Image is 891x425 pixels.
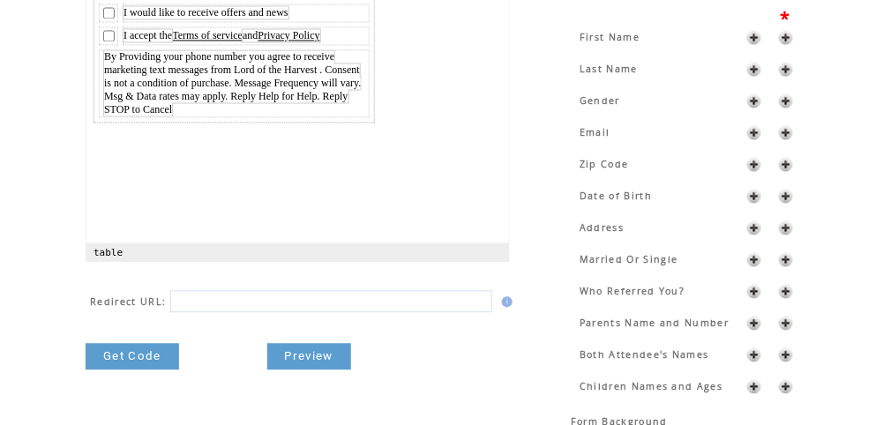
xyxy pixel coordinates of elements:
span: Date of Birth [580,190,652,202]
span: Redirect URL: [90,295,166,308]
img: help.gif [497,296,513,307]
span: Address [580,221,624,234]
span: Gender [580,94,620,107]
span: Both Attendee's Names [580,348,709,361]
span: I would like to receive offers and news [37,116,202,129]
a: Privacy Policy [171,139,233,152]
div: table [86,243,510,262]
span: Children Names and Ages [580,380,723,392]
span: Who Referred You? [580,285,685,297]
span: Email [580,126,610,138]
span: First Name [580,31,640,43]
span: and [156,139,234,152]
span: Zip Code [580,158,629,170]
td: Mobile Number: [34,17,119,36]
span: Parents Name and Number [580,317,730,329]
a: Get Code [86,343,179,369]
span: By Providing your phone number you agree to receive marketing text messages from Lord of the Harv... [18,160,274,226]
span: Married Or Single [580,253,678,265]
a: Preview [267,343,351,369]
span: I accept the [37,139,86,152]
a: Terms of service [86,139,156,152]
span: Last Name [580,63,638,75]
